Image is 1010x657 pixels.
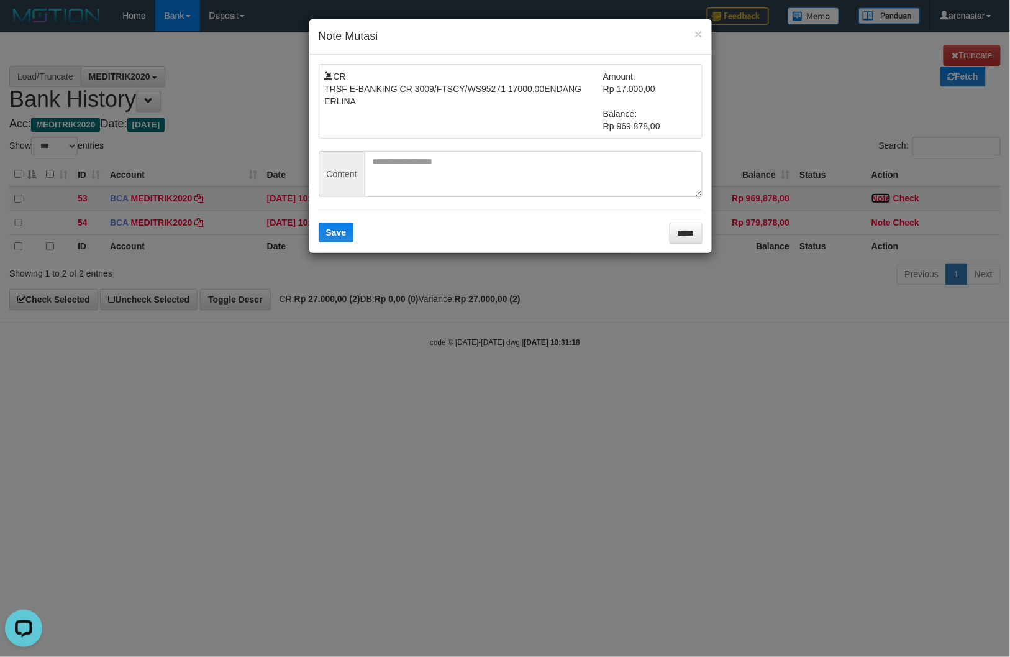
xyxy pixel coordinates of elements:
td: CR TRSF E-BANKING CR 3009/FTSCY/WS95271 17000.00ENDANG ERLINA [325,70,604,132]
button: × [694,27,702,40]
button: Save [319,223,354,242]
span: Save [326,227,347,237]
span: Content [319,151,365,197]
h4: Note Mutasi [319,29,703,45]
td: Amount: Rp 17.000,00 Balance: Rp 969.878,00 [603,70,696,132]
button: Open LiveChat chat widget [5,5,42,42]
